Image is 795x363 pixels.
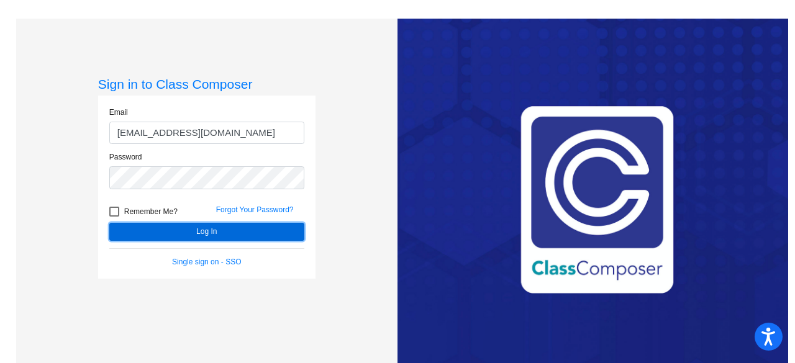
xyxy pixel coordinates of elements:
a: Single sign on - SSO [172,258,241,266]
a: Forgot Your Password? [216,205,294,214]
label: Email [109,107,128,118]
h3: Sign in to Class Composer [98,76,316,92]
label: Password [109,151,142,163]
button: Log In [109,223,304,241]
span: Remember Me? [124,204,178,219]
